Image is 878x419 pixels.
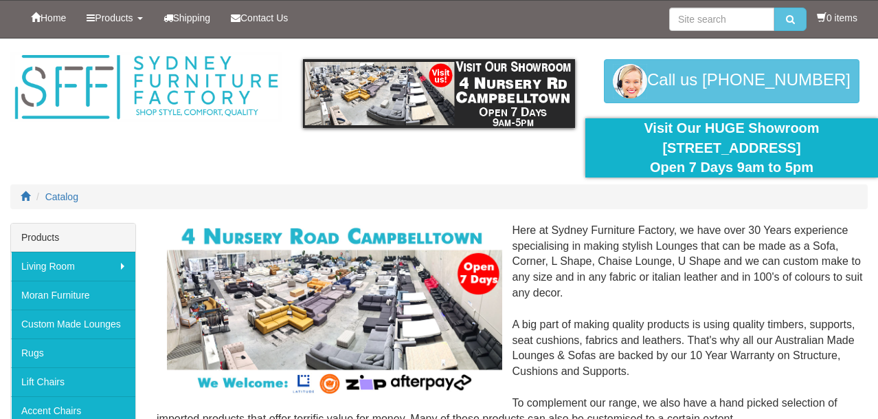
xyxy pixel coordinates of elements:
a: Moran Furniture [11,281,135,310]
a: Lift Chairs [11,367,135,396]
img: Corner Modular Lounges [167,223,502,398]
span: Contact Us [240,12,288,23]
input: Site search [669,8,774,31]
span: Home [41,12,66,23]
a: Contact Us [221,1,298,35]
div: Visit Our HUGE Showroom [STREET_ADDRESS] Open 7 Days 9am to 5pm [596,118,868,178]
a: Rugs [11,339,135,367]
span: Products [95,12,133,23]
li: 0 items [817,11,857,25]
a: Products [76,1,153,35]
a: Living Room [11,252,135,281]
a: Custom Made Lounges [11,310,135,339]
a: Catalog [45,191,78,202]
img: Sydney Furniture Factory [10,52,282,122]
a: Home [21,1,76,35]
a: Shipping [153,1,221,35]
div: Products [11,224,135,252]
span: Shipping [173,12,211,23]
img: showroom.gif [303,59,575,128]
